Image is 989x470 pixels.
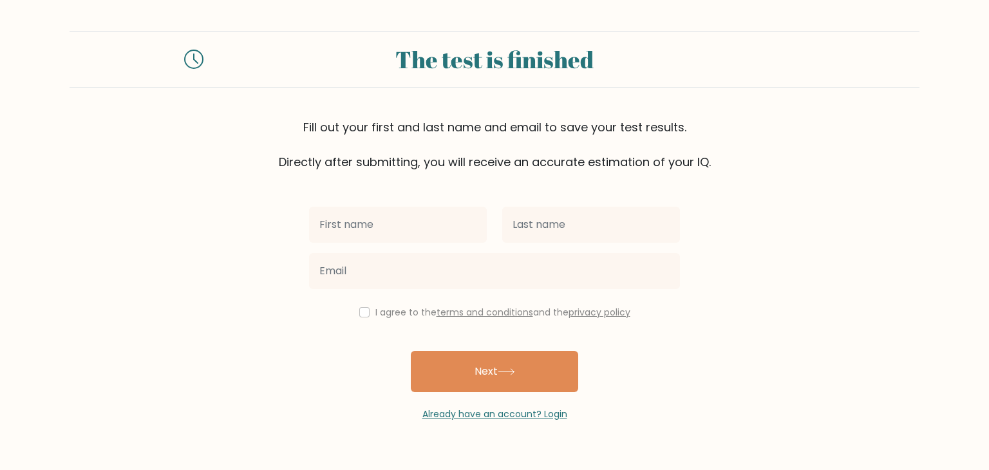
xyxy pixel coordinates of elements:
[70,118,919,171] div: Fill out your first and last name and email to save your test results. Directly after submitting,...
[309,253,680,289] input: Email
[502,207,680,243] input: Last name
[437,306,533,319] a: terms and conditions
[422,408,567,420] a: Already have an account? Login
[411,351,578,392] button: Next
[219,42,770,77] div: The test is finished
[569,306,630,319] a: privacy policy
[375,306,630,319] label: I agree to the and the
[309,207,487,243] input: First name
